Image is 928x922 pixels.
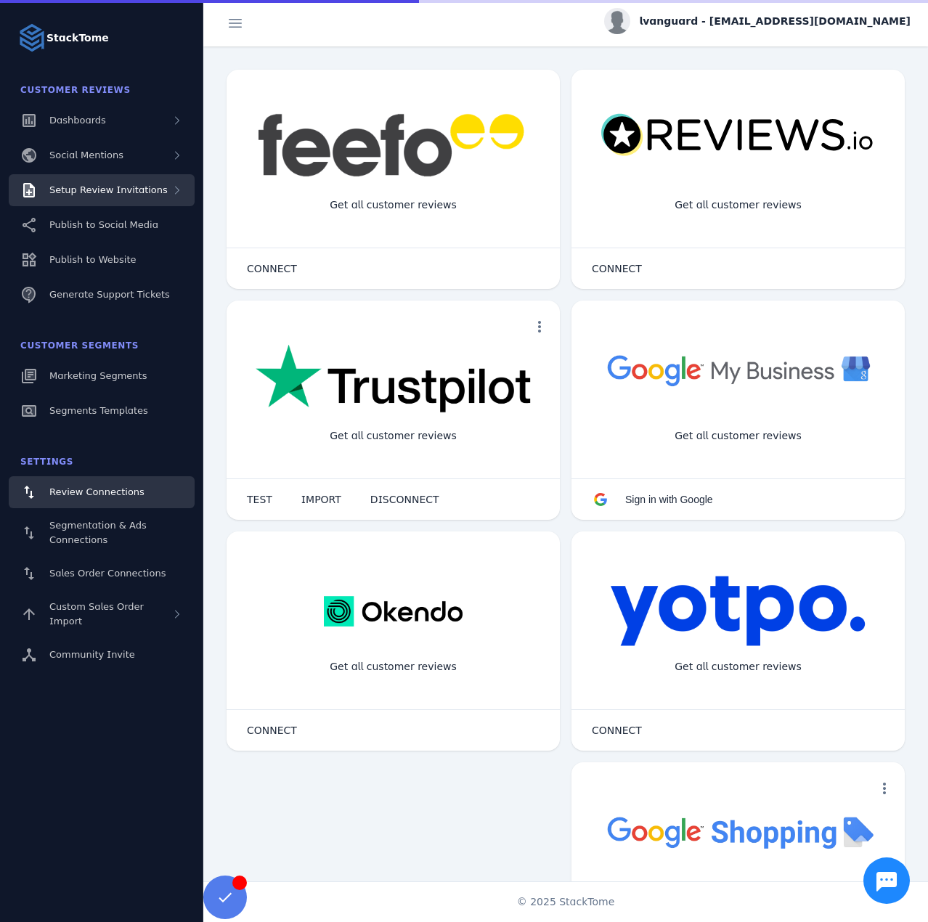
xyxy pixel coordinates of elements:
img: googlebusiness.png [601,344,876,396]
span: Marketing Segments [49,370,147,381]
button: more [525,774,554,803]
a: Segments Templates [9,395,195,427]
img: Logo image [17,23,46,52]
div: Get all customer reviews [318,186,468,224]
span: Customer Reviews [20,85,131,95]
div: Get all customer reviews [318,648,468,686]
button: more [870,774,899,803]
button: CONNECT [577,716,656,745]
span: Setup Review Invitations [49,184,168,195]
img: reviewsio.svg [601,113,876,158]
span: Publish to Website [49,254,136,265]
span: IMPORT [301,494,341,505]
span: Sales Order Connections [49,568,166,579]
a: Segmentation & Ads Connections [9,511,195,555]
span: DISCONNECT [370,494,439,505]
a: Publish to Website [9,244,195,276]
span: Customer Segments [20,340,139,351]
span: Review Connections [49,486,145,497]
span: TEST [247,494,272,505]
div: Get all customer reviews [318,417,468,455]
span: Segments Templates [49,405,148,416]
span: © 2025 StackTome [517,894,615,910]
div: Get all customer reviews [663,648,813,686]
span: Dashboards [49,115,106,126]
span: lvanguard - [EMAIL_ADDRESS][DOMAIN_NAME] [639,14,911,29]
span: Segmentation & Ads Connections [49,520,147,545]
button: CONNECT [232,716,312,745]
button: DISCONNECT [356,485,454,514]
span: Sign in with Google [625,494,713,505]
span: Custom Sales Order Import [49,601,144,627]
span: Social Mentions [49,150,123,160]
a: Sales Order Connections [9,558,195,589]
span: Community Invite [49,649,135,660]
button: Sign in with Google [577,485,728,514]
a: Generate Support Tickets [9,279,195,311]
button: TEST [232,485,287,514]
a: Publish to Social Media [9,209,195,241]
img: profile.jpg [604,8,630,34]
img: facebook.png [256,806,531,870]
span: CONNECT [592,725,642,735]
strong: StackTome [46,30,109,46]
span: CONNECT [247,264,297,274]
a: Marketing Segments [9,360,195,392]
button: more [525,312,554,341]
span: Settings [20,457,73,467]
a: Review Connections [9,476,195,508]
a: Community Invite [9,639,195,671]
img: yotpo.png [610,575,866,648]
button: IMPORT [287,485,356,514]
span: Publish to Social Media [49,219,158,230]
img: feefo.png [256,113,531,177]
img: okendo.webp [324,575,463,648]
button: lvanguard - [EMAIL_ADDRESS][DOMAIN_NAME] [604,8,911,34]
img: trustpilot.png [256,344,531,415]
div: Get all customer reviews [663,417,813,455]
span: CONNECT [592,264,642,274]
div: Get all customer reviews [663,186,813,224]
button: CONNECT [232,254,312,283]
div: Import Products from Google [652,878,823,917]
button: CONNECT [577,254,656,283]
img: googleshopping.png [601,806,876,857]
span: Generate Support Tickets [49,289,170,300]
span: CONNECT [247,725,297,735]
